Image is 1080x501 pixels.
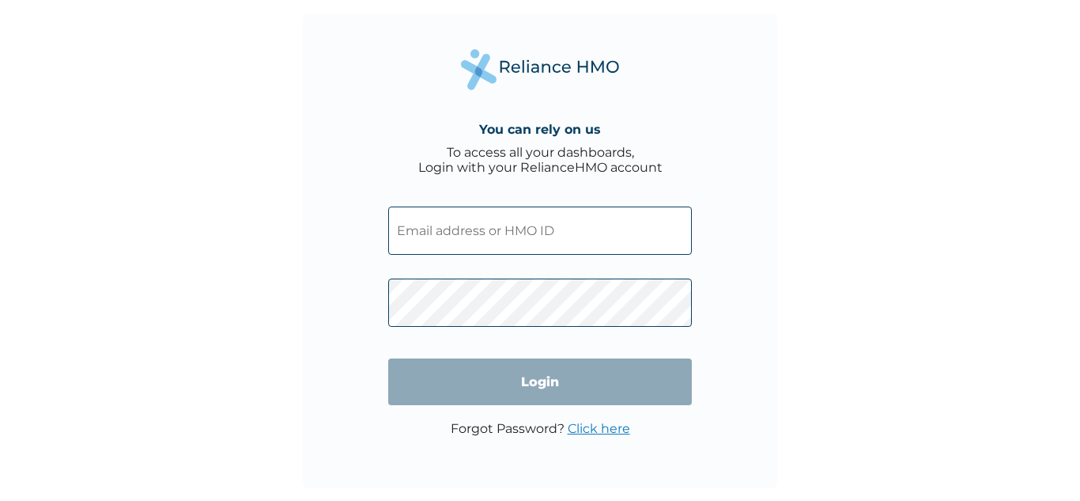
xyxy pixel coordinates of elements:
p: Forgot Password? [451,421,630,436]
input: Email address or HMO ID [388,207,692,255]
div: To access all your dashboards, Login with your RelianceHMO account [418,145,663,175]
a: Click here [568,421,630,436]
img: Reliance Health's Logo [461,49,619,89]
h4: You can rely on us [479,122,601,137]
input: Login [388,359,692,405]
